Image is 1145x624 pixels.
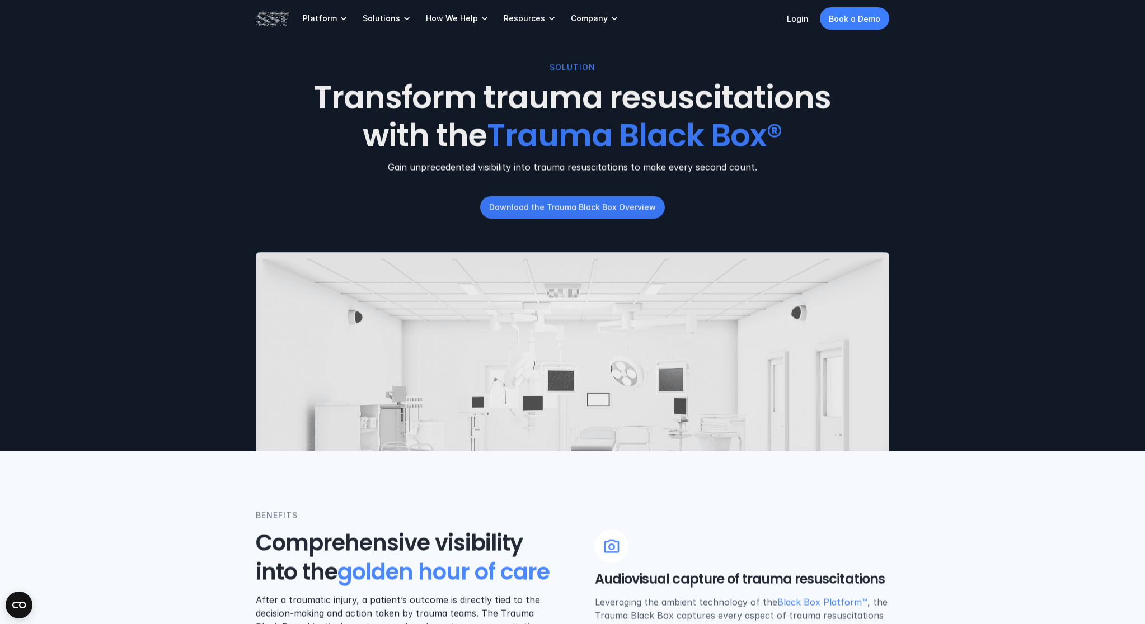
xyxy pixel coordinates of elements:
[256,528,550,587] h3: Comprehensive visibility into the
[6,592,32,618] button: Open CMP widget
[256,252,889,532] img: Cartoon depiction of a trauma bay
[426,13,478,23] p: How We Help
[777,596,867,607] a: Black Box Platform™
[504,13,545,23] p: Resources
[550,62,595,74] p: SOLUTION
[300,79,845,154] h1: Transform trauma resuscitations with the
[820,7,889,30] a: Book a Demo
[256,9,289,28] img: SST logo
[363,13,400,23] p: Solutions
[480,196,665,218] a: Download the Trauma Black Box Overview
[256,160,889,173] p: Gain unprecedented visibility into trauma resuscitations to make every second count.
[487,114,782,157] span: Trauma Black Box®
[489,201,656,213] p: Download the Trauma Black Box Overview
[787,14,809,23] a: Login
[303,13,337,23] p: Platform
[256,509,298,521] p: BENEFITS
[571,13,608,23] p: Company
[595,569,889,588] h5: Audiovisual capture of trauma resuscitations
[337,556,550,588] span: golden hour of care
[829,13,880,25] p: Book a Demo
